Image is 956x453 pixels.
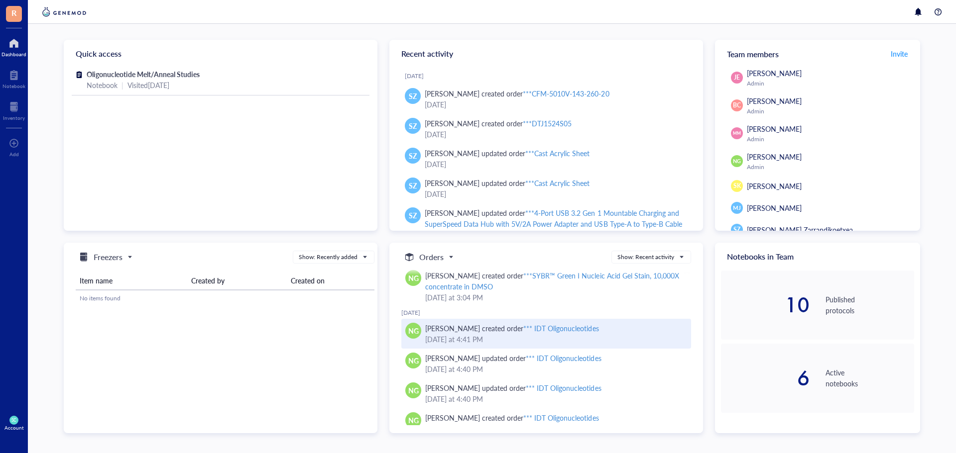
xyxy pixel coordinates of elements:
a: SZ[PERSON_NAME] created order***DTJ1524S05[DATE] [397,114,695,144]
div: Admin [747,163,910,171]
div: Admin [747,135,910,143]
span: SZ [409,210,417,221]
div: [DATE] at 4:40 PM [425,393,683,404]
th: Item name [76,272,187,290]
a: NG[PERSON_NAME] created order*** IDT Oligonucleotides[DATE] at 4:41 PM [401,319,691,349]
a: NG[PERSON_NAME] updated order*** IDT Oligonucleotides[DATE] at 4:40 PM [401,349,691,378]
span: NG [733,157,741,165]
div: [PERSON_NAME] updated order [425,148,590,159]
span: SZ [409,91,417,101]
div: Show: Recently added [299,253,358,262]
div: [DATE] at 4:41 PM [425,334,683,345]
span: [PERSON_NAME] [747,203,802,213]
th: Created by [187,272,287,290]
div: Visited [DATE] [127,80,169,91]
span: NG [408,355,419,366]
div: | [121,80,123,91]
a: SZ[PERSON_NAME] updated order***4-Port USB 3.2 Gen 1 Mountable Charging and SuperSpeed Data Hub w... [397,203,695,255]
div: Admin [747,80,910,88]
span: NG [408,385,419,396]
span: SZ [733,225,740,234]
a: SZ[PERSON_NAME] updated order***Cast Acrylic Sheet[DATE] [397,174,695,203]
span: Invite [891,49,908,59]
span: Oligonucleotide Melt/Anneal Studies [87,69,200,79]
div: Notebook [2,83,25,89]
div: No items found [80,294,370,303]
span: [PERSON_NAME] [747,124,802,134]
div: Team members [715,40,920,68]
div: Recent activity [389,40,703,68]
div: [DATE] at 4:40 PM [425,363,683,374]
a: Dashboard [1,35,26,57]
button: Invite [890,46,908,62]
div: *** IDT Oligonucleotides [523,323,598,333]
div: ***Cast Acrylic Sheet [525,148,590,158]
div: ***CFM-5010V-143-260-20 [523,89,609,98]
div: [DATE] at 3:04 PM [425,292,683,303]
div: Account [4,425,24,431]
span: JE [734,73,740,82]
img: genemod-logo [40,6,89,18]
div: *** IDT Oligonucleotides [526,383,601,393]
h5: Freezers [94,251,122,263]
span: SC [11,418,16,423]
h5: Orders [419,251,444,263]
div: [PERSON_NAME] updated order [425,178,590,188]
a: SZ[PERSON_NAME] updated order***Cast Acrylic Sheet[DATE] [397,144,695,174]
span: SZ [409,120,417,131]
div: [PERSON_NAME] created order [425,118,572,129]
div: Admin [747,107,910,115]
a: SZ[PERSON_NAME] created order***CFM-5010V-143-260-20[DATE] [397,84,695,114]
div: Add [9,151,19,157]
div: Published protocols [826,294,914,316]
div: Notebook [87,80,118,91]
span: [PERSON_NAME] [747,152,802,162]
div: [DATE] [425,99,687,110]
a: NG[PERSON_NAME] created order***SYBR™ Green I Nucleic Acid Gel Stain, 10,000X concentrate in DMSO... [401,266,691,307]
div: [PERSON_NAME] created order [425,270,683,292]
div: [DATE] [425,129,687,140]
div: Dashboard [1,51,26,57]
div: [DATE] [425,159,687,170]
div: Show: Recent activity [617,253,674,262]
div: [PERSON_NAME] updated order [425,382,601,393]
a: NG[PERSON_NAME] updated order*** IDT Oligonucleotides[DATE] at 4:40 PM [401,378,691,408]
div: *** IDT Oligonucleotides [526,353,601,363]
div: Active notebooks [826,367,914,389]
div: [DATE] [425,188,687,199]
span: NG [408,272,419,283]
span: SZ [409,180,417,191]
div: Notebooks in Team [715,243,920,271]
div: ***4-Port USB 3.2 Gen 1 Mountable Charging and SuperSpeed Data Hub with 5V/2A Power Adapter and U... [425,208,682,240]
span: SK [733,181,741,190]
span: [PERSON_NAME] Zarrandikoetxea [747,225,853,235]
div: [DATE] [401,309,691,317]
div: [PERSON_NAME] updated order [425,353,601,363]
a: Inventory [3,99,25,121]
span: MM [733,130,740,137]
div: [DATE] [405,72,695,80]
span: SZ [409,150,417,161]
div: ***SYBR™ Green I Nucleic Acid Gel Stain, 10,000X concentrate in DMSO [425,271,679,291]
th: Created on [287,272,374,290]
div: [PERSON_NAME] created order [425,88,609,99]
div: Quick access [64,40,377,68]
div: [PERSON_NAME] updated order [425,207,687,240]
div: 6 [721,368,810,388]
span: BC [733,101,741,110]
a: Notebook [2,67,25,89]
span: [PERSON_NAME] [747,181,802,191]
a: NG[PERSON_NAME] created order*** IDT Oligonucleotides[DATE] at 4:40 PM [401,408,691,438]
div: Inventory [3,115,25,121]
span: [PERSON_NAME] [747,68,802,78]
div: [PERSON_NAME] created order [425,323,599,334]
span: MJ [733,204,740,212]
span: [PERSON_NAME] [747,96,802,106]
div: ***Cast Acrylic Sheet [525,178,590,188]
span: R [11,6,16,19]
div: 10 [721,295,810,315]
span: NG [408,325,419,336]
